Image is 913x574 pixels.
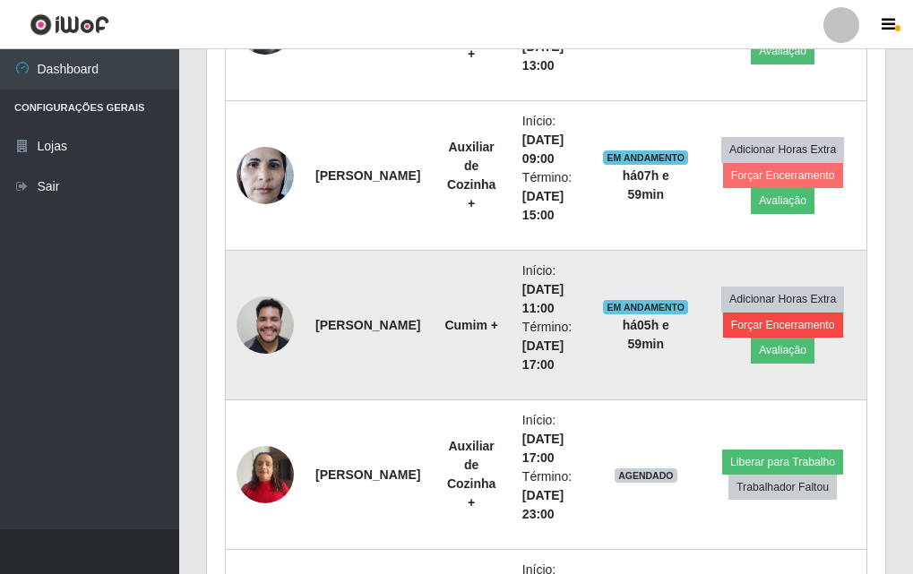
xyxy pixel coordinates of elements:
[522,338,564,372] time: [DATE] 17:00
[30,13,109,36] img: CoreUI Logo
[447,439,495,510] strong: Auxiliar de Cozinha +
[522,432,564,465] time: [DATE] 17:00
[522,467,581,524] li: Término:
[751,39,814,64] button: Avaliação
[723,313,843,338] button: Forçar Encerramento
[237,436,294,512] img: 1737135977494.jpeg
[723,163,843,188] button: Forçar Encerramento
[615,468,677,483] span: AGENDADO
[315,467,420,482] strong: [PERSON_NAME]
[623,168,669,201] strong: há 07 h e 59 min
[522,282,564,315] time: [DATE] 11:00
[522,133,564,166] time: [DATE] 09:00
[444,318,498,332] strong: Cumim +
[522,189,564,222] time: [DATE] 15:00
[751,338,814,363] button: Avaliação
[728,475,837,500] button: Trabalhador Faltou
[315,318,420,332] strong: [PERSON_NAME]
[623,318,669,351] strong: há 05 h e 59 min
[522,261,581,318] li: Início:
[522,112,581,168] li: Início:
[522,488,564,521] time: [DATE] 23:00
[522,318,581,374] li: Término:
[751,188,814,213] button: Avaliação
[721,287,844,312] button: Adicionar Horas Extra
[237,287,294,363] img: 1750720776565.jpeg
[447,140,495,210] strong: Auxiliar de Cozinha +
[722,450,843,475] button: Liberar para Trabalho
[237,137,294,213] img: 1694453886302.jpeg
[522,168,581,225] li: Término:
[522,411,581,467] li: Início:
[315,168,420,183] strong: [PERSON_NAME]
[603,300,688,314] span: EM ANDAMENTO
[603,150,688,165] span: EM ANDAMENTO
[721,137,844,162] button: Adicionar Horas Extra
